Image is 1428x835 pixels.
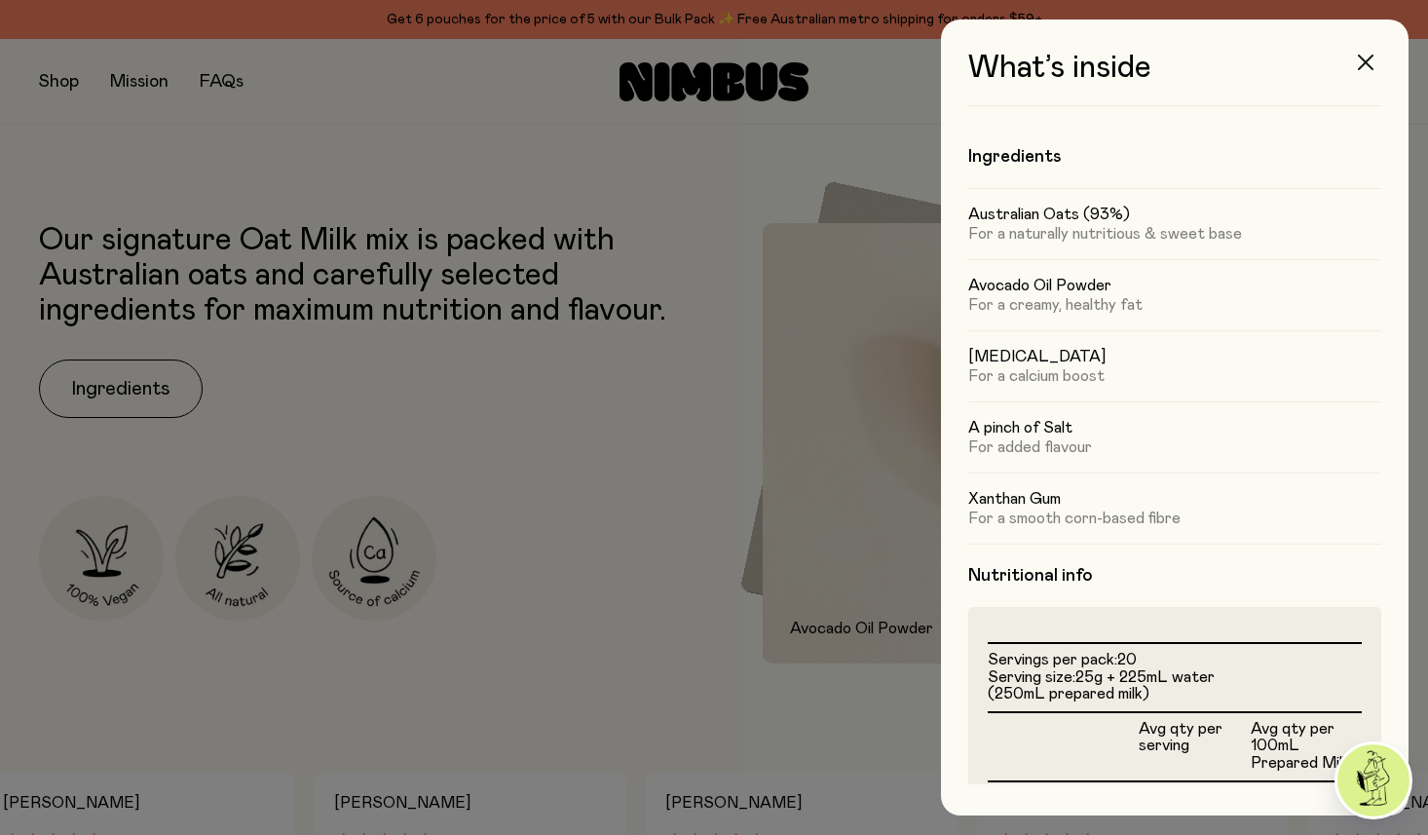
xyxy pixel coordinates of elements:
span: 25g + 225mL water (250mL prepared milk) [988,669,1215,702]
td: 172kJ [1250,781,1362,809]
p: For a creamy, healthy fat [968,295,1381,315]
h5: A pinch of Salt [968,418,1381,437]
h5: [MEDICAL_DATA] [968,347,1381,366]
th: Avg qty per serving [1138,712,1250,781]
img: agent [1337,744,1409,816]
h4: Ingredients [968,145,1381,169]
h3: What’s inside [968,51,1381,106]
p: For a naturally nutritious & sweet base [968,224,1381,244]
h4: Nutritional info [968,564,1381,588]
li: Serving size: [988,669,1362,703]
h5: Avocado Oil Powder [968,276,1381,295]
th: Avg qty per 100mL Prepared Milk [1250,712,1362,781]
p: For a smooth corn-based fibre [968,509,1381,528]
p: For a calcium boost [968,366,1381,386]
h5: Australian Oats (93%) [968,205,1381,224]
li: Servings per pack: [988,652,1362,669]
h5: Xanthan Gum [968,489,1381,509]
p: For added flavour [968,437,1381,457]
td: 429kJ [1138,781,1250,809]
span: 20 [1117,652,1137,667]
